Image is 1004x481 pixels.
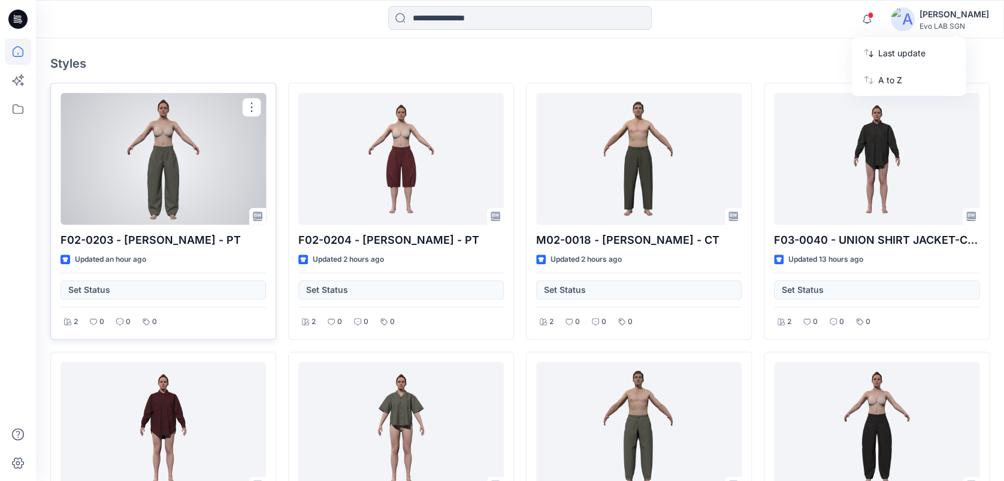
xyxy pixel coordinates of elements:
p: M02-0018 - [PERSON_NAME] - CT [536,232,742,249]
p: 0 [364,316,368,328]
p: 0 [575,316,580,328]
p: 2 [74,316,78,328]
p: F03-0040 - UNION SHIRT JACKET-CORD [774,232,979,249]
p: 0 [337,316,342,328]
p: 2 [312,316,316,328]
a: F02-0204 - JENNY Shoulotte - PT [298,93,504,225]
div: [PERSON_NAME] [920,7,989,22]
p: 0 [813,316,818,328]
p: 2 [549,316,554,328]
p: 0 [866,316,870,328]
p: Last update [878,47,954,59]
p: 0 [839,316,844,328]
p: Updated an hour ago [75,253,146,266]
p: 0 [99,316,104,328]
p: Updated 2 hours ago [313,253,384,266]
p: Updated 13 hours ago [788,253,863,266]
div: Evo LAB SGN [920,22,989,31]
p: Updated 2 hours ago [551,253,622,266]
p: 0 [628,316,633,328]
p: A to Z [878,74,954,86]
a: F02-0203 - JENNY Pants - PT [61,93,266,225]
a: M02-0018 - DAVE Pants - CT [536,93,742,225]
p: F02-0204 - [PERSON_NAME] - PT [298,232,504,249]
p: F02-0203 - [PERSON_NAME] - PT [61,232,266,249]
p: 2 [787,316,791,328]
p: 0 [126,316,131,328]
img: avatar [891,7,915,31]
p: 0 [601,316,606,328]
h4: Styles [50,56,990,71]
p: 0 [152,316,157,328]
p: 0 [390,316,395,328]
a: F03-0040 - UNION SHIRT JACKET-CORD [774,93,979,225]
